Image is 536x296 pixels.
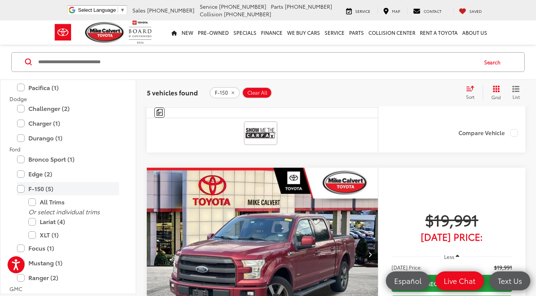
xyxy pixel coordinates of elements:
[407,7,447,14] a: Contact
[17,271,119,284] label: Ranger (2)
[506,85,525,100] button: List View
[355,8,370,14] span: Service
[285,20,322,45] a: WE BUY CARS
[169,20,179,45] a: Home
[200,3,218,10] span: Service
[489,271,530,290] a: Text Us
[285,3,332,10] span: [PHONE_NUMBER]
[460,20,489,45] a: About Us
[466,93,474,100] span: Sort
[17,102,119,115] label: Challenger (2)
[28,195,119,209] label: All Trims
[200,10,222,18] span: Collision
[444,253,454,260] span: Less
[322,20,347,45] a: Service
[247,90,267,96] span: Clear All
[210,87,240,98] button: remove F-150
[157,109,163,115] img: Comments
[17,132,119,145] label: Durango (1)
[440,276,479,285] span: Live Chat
[494,263,512,271] span: $19,991
[363,241,378,268] button: Next image
[49,20,77,45] img: Toyota
[458,129,518,137] label: Compare Vehicle
[147,88,198,97] span: 5 vehicles found
[259,20,285,45] a: Finance
[392,263,422,271] span: [DATE] Price:
[17,182,119,195] label: F-150 (5)
[366,20,418,45] a: Collision Center
[231,20,259,45] a: Specials
[491,94,501,100] span: Grid
[390,276,425,285] span: Español
[17,241,119,255] label: Focus (1)
[196,20,231,45] a: Pre-Owned
[147,6,194,14] span: [PHONE_NUMBER]
[179,20,196,45] a: New
[418,20,460,45] a: Rent a Toyota
[271,3,283,10] span: Parts
[441,250,463,263] button: Less
[392,8,400,14] span: Map
[215,90,228,96] span: F-150
[224,10,271,18] span: [PHONE_NUMBER]
[435,271,484,290] a: Live Chat
[28,215,119,228] label: Lariat (4)
[28,228,119,241] label: XLT (1)
[494,276,526,285] span: Text Us
[347,20,366,45] a: Parts
[17,117,119,130] label: Charger (1)
[9,146,20,153] span: Ford
[477,53,511,72] button: Search
[17,81,119,94] label: Pacifica (1)
[17,167,119,181] label: Edge (2)
[462,85,483,100] button: Select sort value
[424,8,441,14] span: Contact
[469,8,482,14] span: Saved
[219,3,266,10] span: [PHONE_NUMBER]
[120,7,125,13] span: ▼
[245,123,276,143] img: View CARFAX report
[78,7,116,13] span: Select Language
[512,93,520,100] span: List
[242,87,272,98] button: Clear All
[453,7,488,14] a: My Saved Vehicles
[483,85,506,100] button: Grid View
[9,285,22,293] span: GMC
[9,95,27,103] span: Dodge
[392,210,512,229] span: $19,991
[392,233,512,240] span: [DATE] Price:
[78,7,125,13] a: Select Language​
[154,107,165,118] button: Comments
[85,22,125,43] img: Mike Calvert Toyota
[37,53,477,71] input: Search by Make, Model, or Keyword
[386,271,430,290] a: Español
[28,207,100,216] i: Or select individual trims
[378,7,406,14] a: Map
[17,153,119,166] label: Bronco Sport (1)
[132,6,146,14] span: Sales
[340,7,376,14] a: Service
[17,256,119,270] label: Mustang (1)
